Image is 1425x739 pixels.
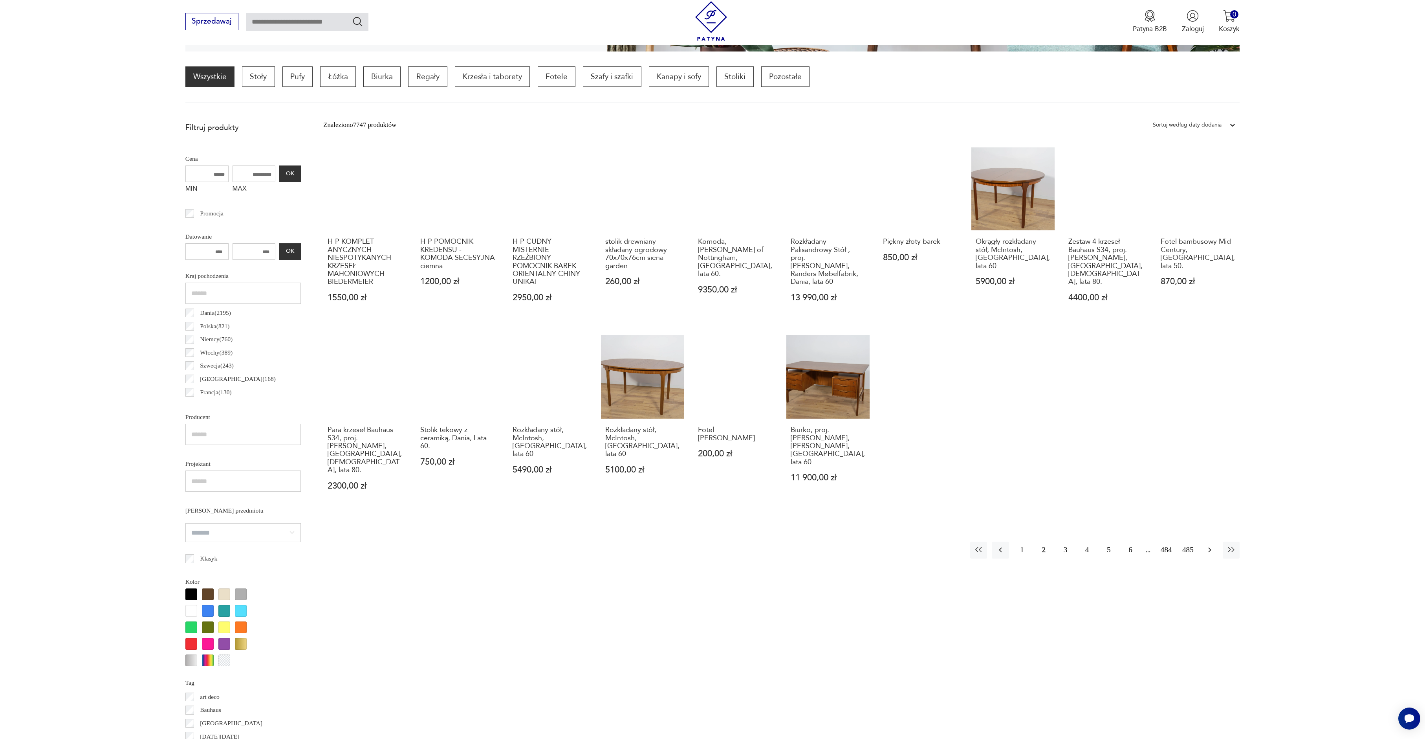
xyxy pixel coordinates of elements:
button: OK [279,243,300,260]
p: Dania ( 2195 ) [200,308,231,318]
p: Datowanie [185,232,301,242]
h3: Zestaw 4 krzeseł Bauhaus S34, proj. [PERSON_NAME], [GEOGRAPHIC_DATA], [DEMOGRAPHIC_DATA], lata 80. [1068,238,1143,286]
h3: H-P CUDNY MISTERNIE RZEŹBIONY POMOCNIK BAREK ORIENTALNY CHINY UNIKAT [513,238,587,286]
h3: Rozkładany stół, McIntosh, [GEOGRAPHIC_DATA], lata 60 [513,426,587,458]
p: Niemcy ( 760 ) [200,334,233,344]
iframe: Smartsupp widget button [1398,708,1420,730]
a: Wszystkie [185,66,234,87]
p: Francja ( 130 ) [200,387,232,397]
a: Zestaw 4 krzeseł Bauhaus S34, proj. Mart Stam, Bulthaup, Niemcy, lata 80.Zestaw 4 krzeseł Bauhaus... [1064,147,1147,320]
button: 3 [1057,542,1074,559]
a: Komoda, William Laurence of Nottingham, Wielka Brytania, lata 60.Komoda, [PERSON_NAME] of Notting... [694,147,777,320]
p: 2950,00 zł [513,294,587,302]
a: Regały [408,66,447,87]
p: [GEOGRAPHIC_DATA] ( 168 ) [200,374,276,384]
a: Stolik tekowy z ceramiką, Dania, Lata 60.Stolik tekowy z ceramiką, Dania, Lata 60.750,00 zł [416,335,499,508]
p: 850,00 zł [883,254,958,262]
p: 200,00 zł [698,450,773,458]
a: H-P KOMPLET ANYCZNYCH NIESPOTYKANYCH KRZESEŁ MAHONIOWYCH BIEDERMEIERH-P KOMPLET ANYCZNYCH NIESPOT... [323,147,407,320]
button: 485 [1180,542,1196,559]
h3: H-P POMOCNIK KREDENSU - KOMODA SECESYJNA ciemna [420,238,495,270]
a: Rozkładany Palisandrowy Stół , proj. Harry Østergaard, Randers Møbelfabrik, Dania, lata 60Rozkład... [786,147,870,320]
a: Fotel bambusowy Mid Century, Niemcy, lata 50.Fotel bambusowy Mid Century, [GEOGRAPHIC_DATA], lata... [1157,147,1240,320]
p: 4400,00 zł [1068,294,1143,302]
a: H-P POMOCNIK KREDENSU - KOMODA SECESYJNA ciemnaH-P POMOCNIK KREDENSU - KOMODA SECESYJNA ciemna120... [416,147,499,320]
p: Polska ( 821 ) [200,321,229,331]
button: 6 [1122,542,1139,559]
a: Pufy [282,66,313,87]
button: Patyna B2B [1133,10,1167,33]
p: Koszyk [1219,24,1240,33]
a: Para krzeseł Bauhaus S34, proj. Mart Stam, Bulthaup, Niemcy, lata 80.Para krzeseł Bauhaus S34, pr... [323,335,407,508]
a: Sprzedawaj [185,19,238,25]
p: Bauhaus [200,705,221,715]
h3: Fotel [PERSON_NAME] [698,426,773,442]
p: 9350,00 zł [698,286,773,294]
button: OK [279,165,300,182]
p: Patyna B2B [1133,24,1167,33]
p: Krzesła i taborety [455,66,530,87]
label: MAX [233,182,276,197]
p: 1200,00 zł [420,278,495,286]
h3: Fotel bambusowy Mid Century, [GEOGRAPHIC_DATA], lata 50. [1161,238,1235,270]
p: 2300,00 zł [328,482,402,490]
div: Znaleziono 7747 produktów [323,120,396,130]
button: Zaloguj [1182,10,1204,33]
p: Kraj pochodzenia [185,271,301,281]
p: 1550,00 zł [328,294,402,302]
p: 5490,00 zł [513,466,587,474]
p: art deco [200,692,220,702]
p: Czechy ( 121 ) [200,400,232,410]
p: 870,00 zł [1161,278,1235,286]
a: Szafy i szafki [583,66,641,87]
a: Rozkładany stół, McIntosh, Wielka Brytania, lata 60Rozkładany stół, McIntosh, [GEOGRAPHIC_DATA], ... [601,335,684,508]
a: Biurka [363,66,401,87]
a: Stoliki [716,66,753,87]
a: Pozostałe [761,66,810,87]
h3: Biurko, proj. [PERSON_NAME], [PERSON_NAME], [GEOGRAPHIC_DATA], lata 60 [791,426,865,466]
h3: H-P KOMPLET ANYCZNYCH NIESPOTYKANYCH KRZESEŁ MAHONIOWYCH BIEDERMEIER [328,238,402,286]
button: 484 [1158,542,1175,559]
a: Piękny złoty barekPiękny złoty barek850,00 zł [879,147,962,320]
a: Fotele [538,66,575,87]
p: [GEOGRAPHIC_DATA] [200,718,262,728]
button: Sprzedawaj [185,13,238,30]
p: Szwecja ( 243 ) [200,360,234,371]
p: 5900,00 zł [976,278,1050,286]
div: Sortuj według daty dodania [1153,120,1222,130]
a: Łóżka [320,66,355,87]
a: Ikona medaluPatyna B2B [1133,10,1167,33]
p: Tag [185,678,301,688]
div: 0 [1230,10,1238,18]
p: 13 990,00 zł [791,294,865,302]
p: Promocja [200,208,223,219]
a: Stoły [242,66,275,87]
p: Projektant [185,459,301,469]
p: Klasyk [200,553,217,564]
h3: Piękny złoty barek [883,238,958,246]
a: Kanapy i sofy [649,66,709,87]
img: Ikonka użytkownika [1187,10,1199,22]
button: 5 [1100,542,1117,559]
button: Szukaj [352,16,363,27]
button: 2 [1035,542,1052,559]
p: 260,00 zł [605,278,680,286]
h3: Komoda, [PERSON_NAME] of Nottingham, [GEOGRAPHIC_DATA], lata 60. [698,238,773,278]
h3: stolik drewniany składany ogrodowy 70x70x76cm siena garden [605,238,680,270]
a: stolik drewniany składany ogrodowy 70x70x76cm siena gardenstolik drewniany składany ogrodowy 70x7... [601,147,684,320]
button: 1 [1014,542,1031,559]
h3: Rozkładany stół, McIntosh, [GEOGRAPHIC_DATA], lata 60 [605,426,680,458]
h3: Rozkładany Palisandrowy Stół , proj. [PERSON_NAME], Randers Møbelfabrik, Dania, lata 60 [791,238,865,286]
h3: Okrągły rozkładany stół, McIntosh, [GEOGRAPHIC_DATA], lata 60 [976,238,1050,270]
p: Zaloguj [1182,24,1204,33]
label: MIN [185,182,229,197]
